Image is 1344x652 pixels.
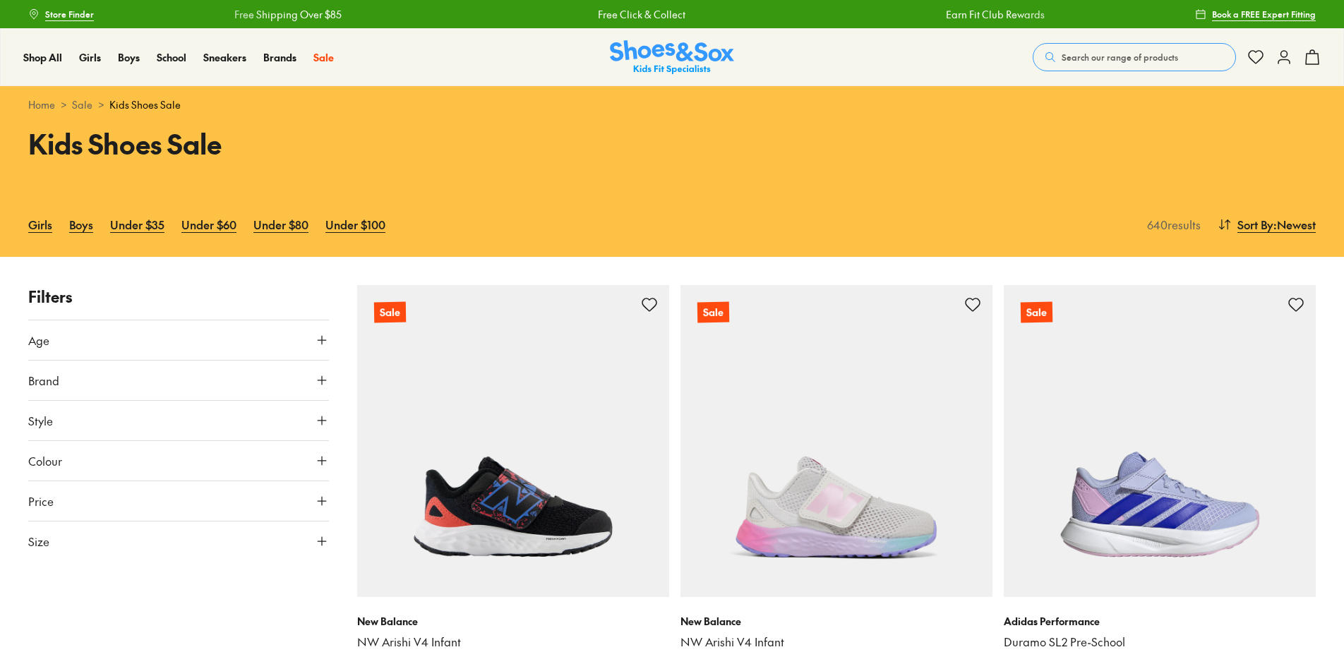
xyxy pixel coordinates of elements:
[28,285,329,308] p: Filters
[28,97,55,112] a: Home
[357,285,669,597] a: Sale
[28,452,62,469] span: Colour
[610,40,734,75] img: SNS_Logo_Responsive.svg
[28,372,59,389] span: Brand
[69,209,93,240] a: Boys
[1141,216,1201,233] p: 640 results
[263,50,296,65] a: Brands
[72,97,92,112] a: Sale
[680,614,992,629] p: New Balance
[253,209,308,240] a: Under $80
[28,361,329,400] button: Brand
[28,521,329,561] button: Size
[118,50,140,65] a: Boys
[45,8,94,20] span: Store Finder
[79,50,101,65] a: Girls
[1237,216,1273,233] span: Sort By
[1004,285,1316,597] a: Sale
[28,441,329,481] button: Colour
[28,209,52,240] a: Girls
[1004,634,1316,650] a: Duramo SL2 Pre-School
[357,634,669,650] a: NW Arishi V4 Infant
[28,412,53,429] span: Style
[697,302,729,323] p: Sale
[233,7,340,22] a: Free Shipping Over $85
[79,50,101,64] span: Girls
[28,332,49,349] span: Age
[28,97,1316,112] div: > >
[110,209,164,240] a: Under $35
[680,634,992,650] a: NW Arishi V4 Infant
[374,302,406,323] p: Sale
[157,50,186,64] span: School
[357,614,669,629] p: New Balance
[1004,614,1316,629] p: Adidas Performance
[109,97,181,112] span: Kids Shoes Sale
[263,50,296,64] span: Brands
[203,50,246,65] a: Sneakers
[1212,8,1316,20] span: Book a FREE Expert Fitting
[325,209,385,240] a: Under $100
[28,401,329,440] button: Style
[28,493,54,509] span: Price
[181,209,236,240] a: Under $60
[28,481,329,521] button: Price
[203,50,246,64] span: Sneakers
[1062,51,1178,64] span: Search our range of products
[313,50,334,65] a: Sale
[28,320,329,360] button: Age
[28,123,655,164] h1: Kids Shoes Sale
[1218,209,1316,240] button: Sort By:Newest
[944,7,1043,22] a: Earn Fit Club Rewards
[680,285,992,597] a: Sale
[1033,43,1236,71] button: Search our range of products
[28,533,49,550] span: Size
[313,50,334,64] span: Sale
[118,50,140,64] span: Boys
[23,50,62,64] span: Shop All
[157,50,186,65] a: School
[596,7,684,22] a: Free Click & Collect
[1021,302,1052,323] p: Sale
[1273,216,1316,233] span: : Newest
[610,40,734,75] a: Shoes & Sox
[23,50,62,65] a: Shop All
[28,1,94,27] a: Store Finder
[1195,1,1316,27] a: Book a FREE Expert Fitting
